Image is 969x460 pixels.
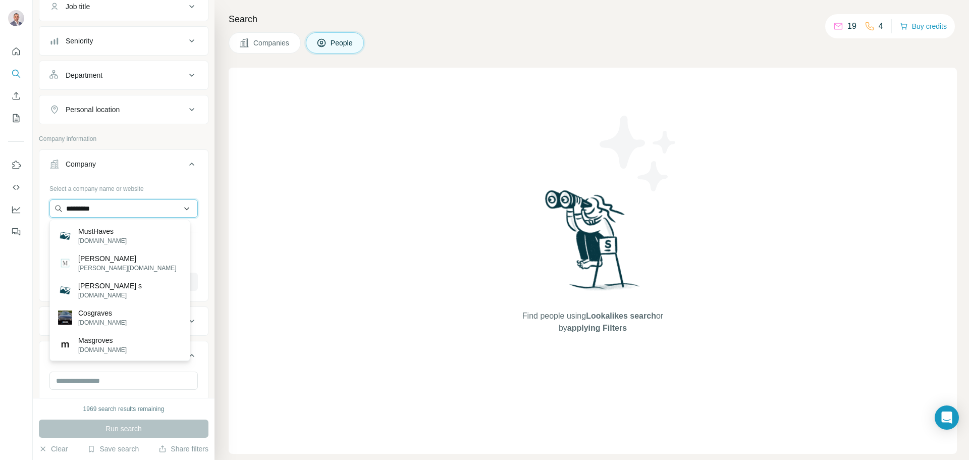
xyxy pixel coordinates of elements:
button: Share filters [158,444,208,454]
button: Enrich CSV [8,87,24,105]
button: Search [8,65,24,83]
button: Personal location [39,97,208,122]
p: [DOMAIN_NAME] [78,345,127,354]
button: Industry [39,309,208,333]
p: [PERSON_NAME][DOMAIN_NAME] [78,264,177,273]
div: Department [66,70,102,80]
div: Select a company name or website [49,180,198,193]
span: Companies [253,38,290,48]
span: People [331,38,354,48]
p: 4 [879,20,883,32]
button: Use Surfe API [8,178,24,196]
button: Dashboard [8,200,24,219]
img: Avatar [8,10,24,26]
p: 19 [847,20,856,32]
span: Lookalikes search [586,312,656,320]
button: Buy credits [900,19,947,33]
div: Open Intercom Messenger [935,405,959,430]
span: applying Filters [567,324,627,332]
button: Use Surfe on LinkedIn [8,156,24,174]
div: Seniority [66,36,93,46]
p: Masgroves [78,335,127,345]
button: Department [39,63,208,87]
span: Find people using or by [512,310,673,334]
p: [DOMAIN_NAME] [78,236,127,245]
img: MustHaves [58,229,72,243]
div: Company [66,159,96,169]
img: Cosgraves [58,311,72,325]
button: Company [39,152,208,180]
p: [DOMAIN_NAME] [78,318,127,327]
button: Seniority [39,29,208,53]
p: [DOMAIN_NAME] [78,291,142,300]
img: Masgroves [58,338,72,352]
button: Clear [39,444,68,454]
p: Company information [39,134,208,143]
p: MustHaves [78,226,127,236]
h4: Search [229,12,957,26]
div: Job title [66,2,90,12]
img: Surfe Illustration - Stars [593,108,684,199]
button: HQ location [39,343,208,372]
img: Musgrove s [58,283,72,297]
button: Quick start [8,42,24,61]
button: My lists [8,109,24,127]
button: Save search [87,444,139,454]
img: Surfe Illustration - Woman searching with binoculars [541,187,645,300]
img: Margraves [58,256,72,270]
p: Cosgraves [78,308,127,318]
button: Feedback [8,223,24,241]
div: 1969 search results remaining [83,404,165,414]
p: [PERSON_NAME] [78,253,177,264]
p: [PERSON_NAME] s [78,281,142,291]
div: Personal location [66,105,120,115]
